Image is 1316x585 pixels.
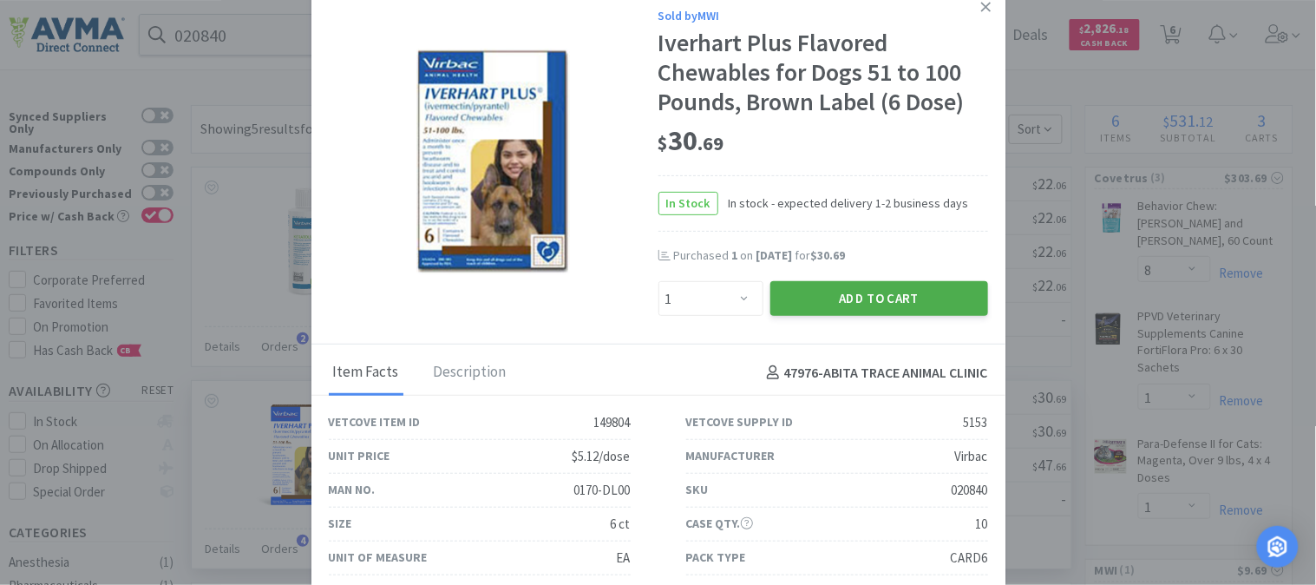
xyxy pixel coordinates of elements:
span: In stock - expected delivery 1-2 business days [718,194,969,213]
div: $5.12/dose [573,446,631,467]
div: Manufacturer [686,446,776,465]
div: Vetcove Item ID [329,412,421,431]
div: 10 [976,514,988,535]
div: Iverhart Plus Flavored Chewables for Dogs 51 to 100 Pounds, Brown Label (6 Dose) [658,29,988,116]
span: $30.69 [811,247,846,263]
span: In Stock [659,193,717,214]
div: Open Intercom Messenger [1257,526,1299,568]
h4: 47976 - ABITA TRACE ANIMAL CLINIC [760,362,988,385]
div: Description [429,352,511,395]
div: 5153 [964,412,988,433]
div: Size [329,514,352,533]
div: CARD6 [951,548,988,569]
div: Unit of Measure [329,548,428,567]
span: . 69 [698,131,724,155]
span: $ [658,131,669,155]
div: Unit Price [329,446,390,465]
button: Add to Cart [770,281,988,316]
div: Man No. [329,480,376,499]
div: 0170-DL00 [574,480,631,501]
div: Virbac [955,446,988,467]
span: [DATE] [756,247,793,263]
div: Vetcove Supply ID [686,412,794,431]
div: Case Qty. [686,514,753,533]
img: 28862b2162b84c74840eac3171c0edcf_5153.png [416,49,571,274]
div: Sold by MWI [658,6,988,25]
span: 1 [732,247,738,263]
span: 30 [658,123,724,158]
div: Item Facts [329,352,403,395]
div: 6 ct [611,514,631,535]
div: 149804 [594,412,631,433]
div: Pack Type [686,548,746,567]
div: Purchased on for [674,247,988,265]
div: EA [617,548,631,569]
div: 020840 [952,480,988,501]
div: SKU [686,480,709,499]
